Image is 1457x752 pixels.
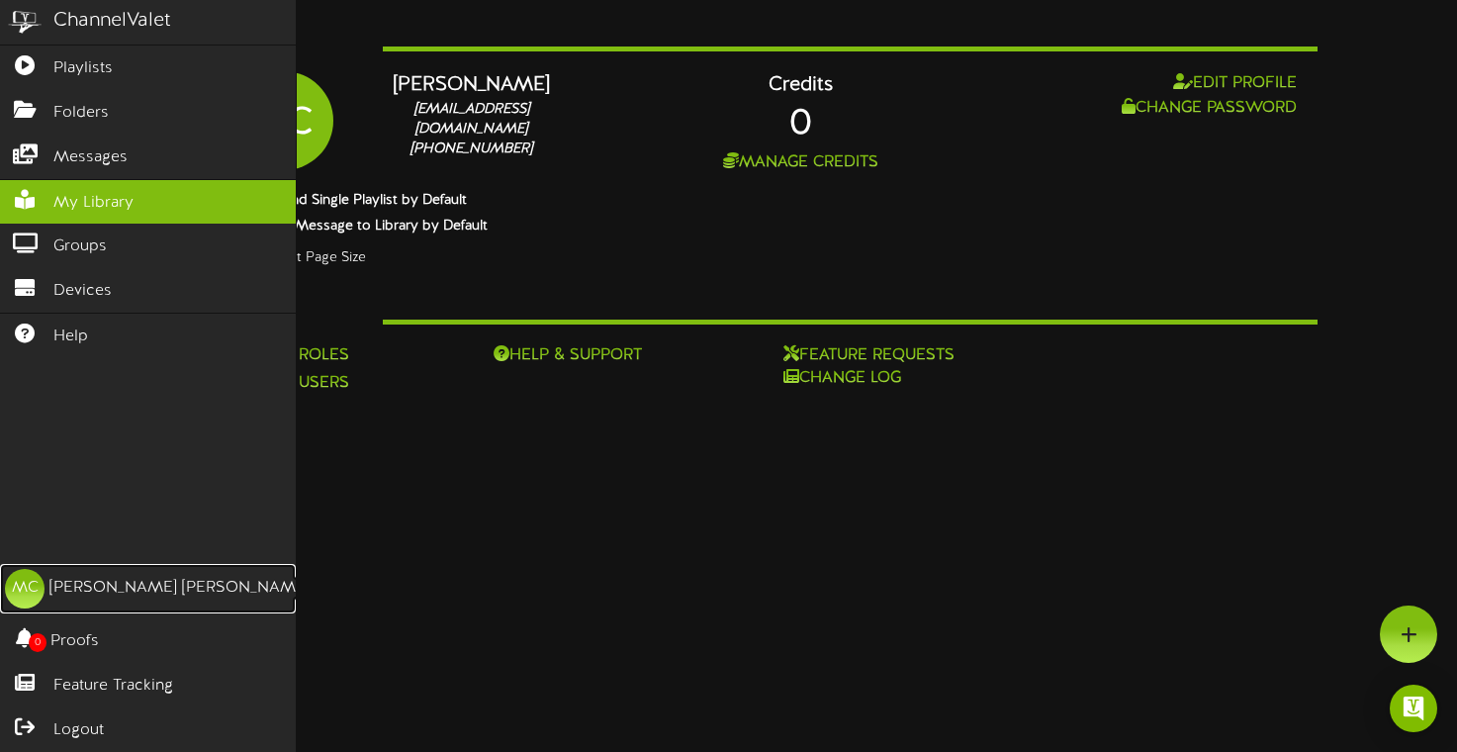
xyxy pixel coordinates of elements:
[246,191,467,211] label: Expand Single Playlist by Default
[393,71,551,100] div: [PERSON_NAME]
[190,242,1318,272] div: Playlist Page Size
[393,140,551,159] div: [PHONE_NUMBER]
[1167,71,1303,96] button: Edit Profile
[581,71,1021,100] div: Credits
[50,630,99,653] span: Proofs
[53,675,173,698] span: Feature Tracking
[53,57,113,80] span: Playlists
[246,217,488,236] label: Save Message to Library by Default
[53,192,134,215] span: My Library
[53,280,112,303] span: Devices
[1116,96,1303,121] button: Change Password
[53,326,88,348] span: Help
[1390,685,1437,732] div: Open Intercom Messenger
[53,102,109,125] span: Folders
[783,367,1014,390] a: Change Log
[717,150,884,175] button: Manage Credits
[29,633,46,652] span: 0
[783,344,1014,367] a: Feature Requests
[53,7,171,36] div: ChannelValet
[49,577,310,600] div: [PERSON_NAME] [PERSON_NAME]
[53,146,128,169] span: Messages
[393,100,551,140] div: [EMAIL_ADDRESS][DOMAIN_NAME]
[581,100,1021,150] div: 0
[5,569,45,609] div: MC
[494,344,724,367] a: Help & Support
[53,235,107,258] span: Groups
[53,719,104,742] span: Logout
